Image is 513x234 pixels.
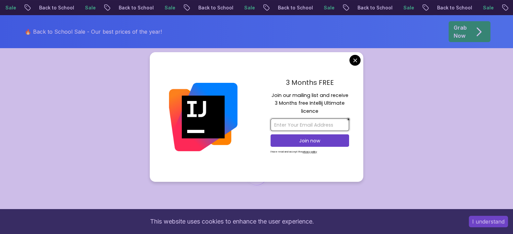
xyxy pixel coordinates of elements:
p: Back to School [285,4,331,11]
p: Back to School [444,4,490,11]
p: Sale [172,4,193,11]
button: Accept cookies [469,216,508,227]
p: Back to School [46,4,92,11]
p: Sale [490,4,512,11]
p: Sale [331,4,352,11]
div: This website uses cookies to enhance the user experience. [5,214,459,229]
p: Back to School [205,4,251,11]
p: Grab Now [454,24,467,40]
p: Sale [251,4,273,11]
p: Sale [12,4,34,11]
p: Sale [410,4,432,11]
p: Sale [92,4,114,11]
p: Back to School [365,4,410,11]
p: 🔥 Back to School Sale - Our best prices of the year! [25,28,162,36]
p: Back to School [126,4,172,11]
